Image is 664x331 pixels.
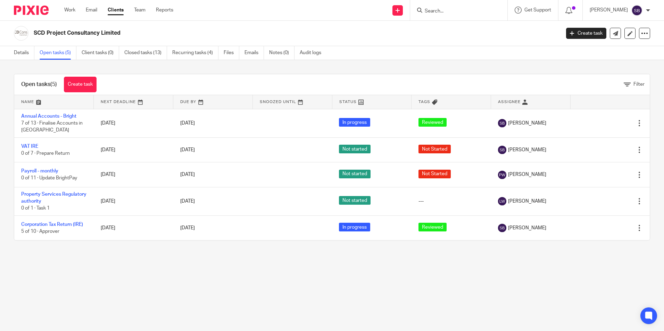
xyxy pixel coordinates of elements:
span: 0 of 1 · Task 1 [21,206,50,211]
img: svg%3E [498,224,506,232]
td: [DATE] [94,162,173,187]
span: Get Support [524,8,551,12]
a: Details [14,46,34,60]
span: Reviewed [418,118,447,127]
span: Tags [418,100,430,104]
span: Filter [633,82,645,87]
a: Payroll - monthly [21,169,58,173]
span: [DATE] [180,147,195,152]
span: Not Started [418,145,451,153]
a: Notes (0) [269,46,294,60]
img: Pixie [14,6,49,15]
img: svg%3E [498,119,506,127]
img: Logo.png [14,26,28,41]
img: svg%3E [498,171,506,179]
span: In progress [339,118,370,127]
img: svg%3E [631,5,642,16]
a: Files [224,46,239,60]
span: [PERSON_NAME] [508,146,546,153]
a: Create task [566,28,606,39]
a: Open tasks (5) [40,46,76,60]
span: Status [339,100,357,104]
span: Not started [339,196,371,205]
span: (5) [50,82,57,87]
td: [DATE] [94,187,173,215]
a: Emails [244,46,264,60]
span: [PERSON_NAME] [508,120,546,127]
span: 0 of 7 · Prepare Return [21,151,70,156]
span: Not Started [418,170,451,178]
a: Email [86,7,97,14]
p: [PERSON_NAME] [590,7,628,14]
span: Snoozed Until [260,100,296,104]
div: --- [418,198,484,205]
span: 5 of 10 · Approver [21,229,59,234]
a: Corporation Tax Return (IRE) [21,222,83,227]
a: Create task [64,77,97,92]
a: Team [134,7,146,14]
span: [DATE] [180,226,195,230]
a: Clients [108,7,124,14]
span: [PERSON_NAME] [508,224,546,231]
span: 0 of 11 · Update BrightPay [21,176,77,181]
td: [DATE] [94,216,173,240]
img: svg%3E [498,146,506,154]
span: In progress [339,223,370,231]
a: Annual Accounts - Bright [21,114,76,119]
td: [DATE] [94,109,173,137]
a: Property Services Regulatory authority [21,192,86,204]
a: Client tasks (0) [82,46,119,60]
span: [DATE] [180,121,195,126]
a: Audit logs [300,46,326,60]
a: Closed tasks (13) [124,46,167,60]
h1: Open tasks [21,81,57,88]
a: Work [64,7,75,14]
img: svg%3E [498,197,506,205]
span: [DATE] [180,172,195,177]
span: Not started [339,145,371,153]
span: Reviewed [418,223,447,231]
a: Reports [156,7,173,14]
a: VAT IRE [21,144,38,149]
td: [DATE] [94,137,173,162]
span: [PERSON_NAME] [508,171,546,178]
span: [DATE] [180,199,195,204]
span: [PERSON_NAME] [508,198,546,205]
span: Not started [339,170,371,178]
span: 7 of 13 · Finalise Accounts in [GEOGRAPHIC_DATA] [21,121,83,133]
h2: SCD Project Consultancy Limited [34,29,451,37]
input: Search [424,8,487,15]
a: Recurring tasks (4) [172,46,218,60]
